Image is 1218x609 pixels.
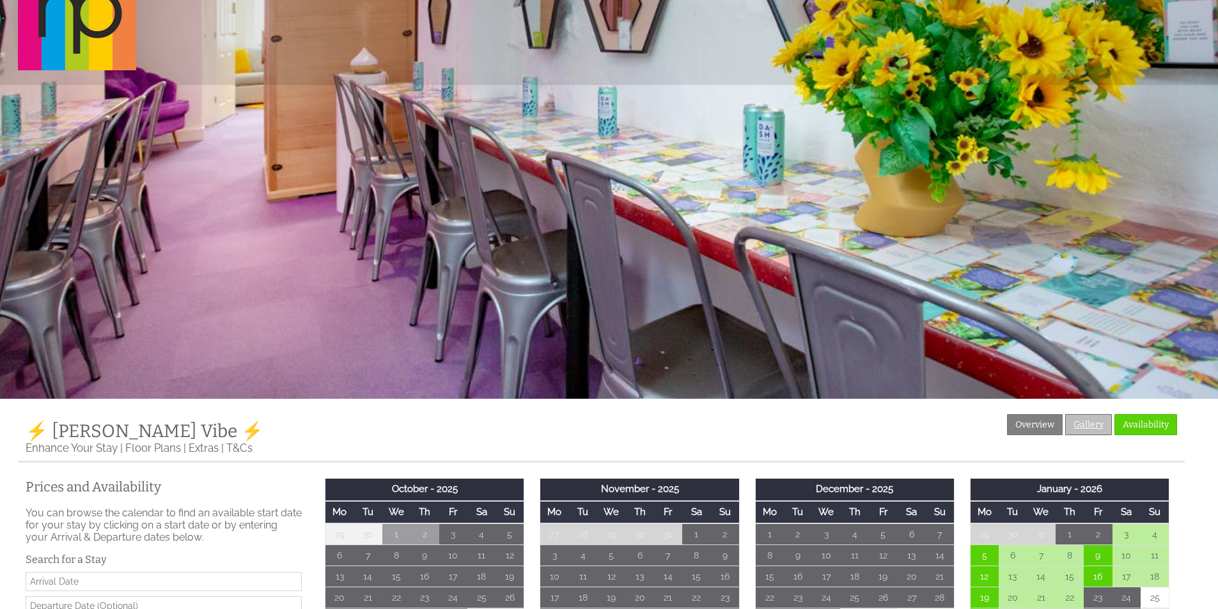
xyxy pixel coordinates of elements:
th: Th [625,501,653,523]
td: 3 [540,545,568,566]
td: 11 [568,566,597,587]
th: Fr [654,501,682,523]
th: Tu [999,501,1027,523]
td: 5 [970,545,998,566]
td: 12 [970,566,998,587]
td: 1 [755,523,783,545]
th: Su [711,501,739,523]
th: Th [840,501,868,523]
td: 10 [1113,545,1141,566]
th: Sa [1113,501,1141,523]
td: 16 [410,566,439,587]
td: 23 [1084,587,1112,608]
a: Prices and Availability [26,479,302,495]
td: 13 [999,566,1027,587]
p: You can browse the calendar to find an available start date for your stay by clicking on a start ... [26,507,302,543]
td: 31 [1027,523,1055,545]
td: 15 [682,566,710,587]
td: 16 [784,566,812,587]
th: We [1027,501,1055,523]
td: 12 [597,566,625,587]
td: 6 [625,545,653,566]
th: Th [410,501,439,523]
td: 15 [382,566,410,587]
a: Extras [189,442,219,454]
td: 22 [755,587,783,608]
td: 23 [410,587,439,608]
td: 2 [711,523,739,545]
a: ⚡️ [PERSON_NAME] Vibe ⚡️ [26,420,263,442]
th: November - 2025 [540,479,739,500]
a: T&Cs [226,442,253,454]
td: 1 [682,523,710,545]
td: 6 [999,545,1027,566]
td: 20 [897,566,925,587]
td: 3 [439,523,467,545]
td: 18 [568,587,597,608]
td: 7 [1027,545,1055,566]
td: 29 [597,523,625,545]
td: 6 [897,523,925,545]
th: Sa [467,501,496,523]
td: 11 [467,545,496,566]
td: 10 [439,545,467,566]
td: 11 [1141,545,1169,566]
td: 11 [840,545,868,566]
td: 26 [869,587,897,608]
td: 14 [926,545,954,566]
th: Mo [540,501,568,523]
th: Mo [325,501,354,523]
td: 22 [682,587,710,608]
td: 14 [654,566,682,587]
td: 5 [496,523,524,545]
th: Su [1141,501,1169,523]
td: 3 [1113,523,1141,545]
td: 25 [840,587,868,608]
td: 4 [467,523,496,545]
td: 9 [711,545,739,566]
td: 19 [970,587,998,608]
th: Mo [970,501,998,523]
th: Fr [439,501,467,523]
td: 2 [1084,523,1112,545]
th: Mo [755,501,783,523]
th: We [597,501,625,523]
a: Floor Plans [125,442,181,454]
td: 4 [1141,523,1169,545]
th: Su [496,501,524,523]
th: October - 2025 [325,479,524,500]
td: 17 [439,566,467,587]
td: 17 [1113,566,1141,587]
th: Sa [682,501,710,523]
a: Overview [1007,414,1063,435]
td: 16 [711,566,739,587]
td: 27 [897,587,925,608]
td: 2 [784,523,812,545]
td: 20 [325,587,354,608]
td: 2 [410,523,439,545]
td: 28 [926,587,954,608]
td: 10 [812,545,840,566]
th: Sa [897,501,925,523]
td: 9 [784,545,812,566]
td: 21 [354,587,382,608]
td: 25 [1141,587,1169,608]
td: 10 [540,566,568,587]
td: 5 [597,545,625,566]
td: 19 [496,566,524,587]
td: 31 [654,523,682,545]
td: 21 [654,587,682,608]
td: 15 [1056,566,1084,587]
td: 24 [812,587,840,608]
td: 13 [897,545,925,566]
td: 17 [540,587,568,608]
td: 30 [354,523,382,545]
td: 27 [540,523,568,545]
th: We [812,501,840,523]
h3: Search for a Stay [26,553,302,566]
td: 20 [625,587,653,608]
a: Enhance Your Stay [26,442,118,454]
td: 13 [325,566,354,587]
th: Tu [784,501,812,523]
td: 4 [568,545,597,566]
